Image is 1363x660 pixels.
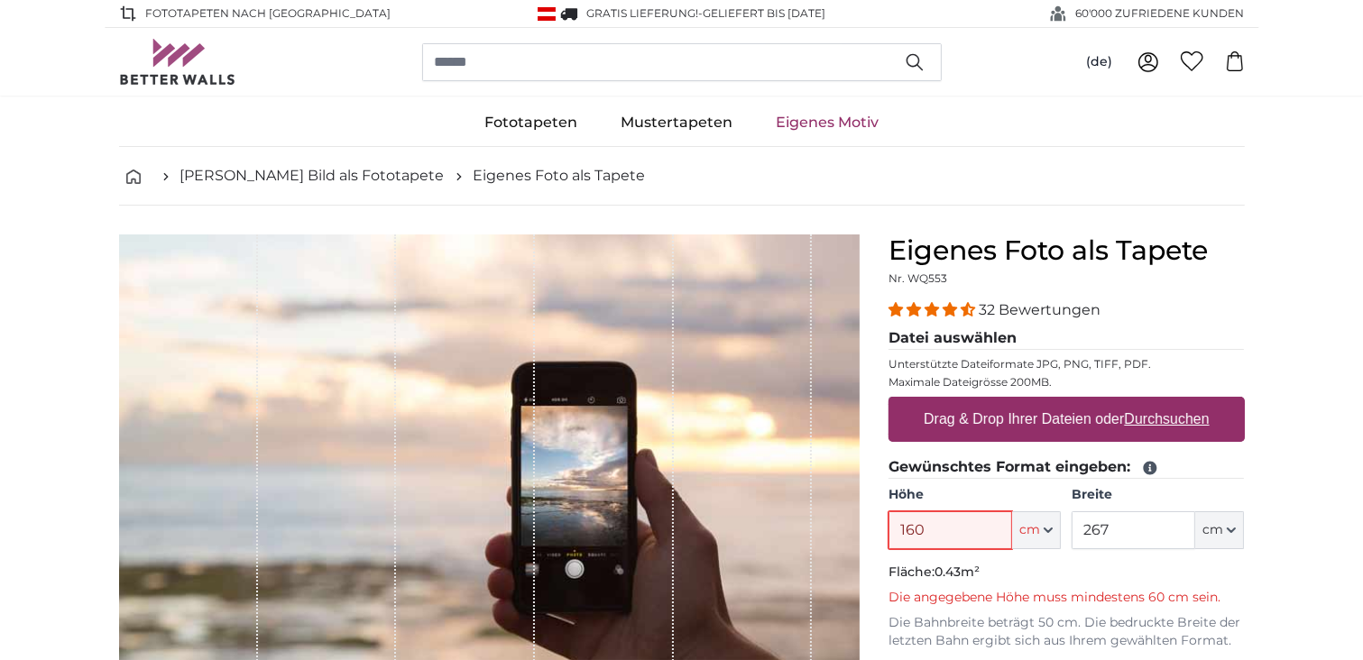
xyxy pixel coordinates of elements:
h1: Eigenes Foto als Tapete [889,234,1245,267]
label: Höhe [889,486,1061,504]
button: cm [1012,511,1061,549]
img: Betterwalls [119,39,236,85]
span: - [699,6,826,20]
span: Fototapeten nach [GEOGRAPHIC_DATA] [146,5,391,22]
legend: Datei auswählen [889,327,1245,350]
p: Maximale Dateigrösse 200MB. [889,375,1245,390]
button: (de) [1072,46,1127,78]
span: 32 Bewertungen [979,301,1101,318]
span: cm [1202,521,1223,539]
button: cm [1195,511,1244,549]
u: Durchsuchen [1124,411,1209,426]
a: Eigenes Foto als Tapete [474,165,646,187]
p: Die angegebene Höhe muss mindestens 60 cm sein. [889,589,1245,607]
span: 60'000 ZUFRIEDENE KUNDEN [1076,5,1245,22]
legend: Gewünschtes Format eingeben: [889,456,1245,479]
nav: breadcrumbs [119,147,1245,206]
span: 0.43m² [935,564,980,580]
span: Geliefert bis [DATE] [704,6,826,20]
span: 4.31 stars [889,301,979,318]
p: Unterstützte Dateiformate JPG, PNG, TIFF, PDF. [889,357,1245,371]
span: cm [1019,521,1040,539]
span: Nr. WQ553 [889,271,947,285]
span: GRATIS Lieferung! [587,6,699,20]
label: Drag & Drop Ihrer Dateien oder [916,401,1217,437]
a: Mustertapeten [599,99,754,146]
a: [PERSON_NAME] Bild als Fototapete [180,165,445,187]
img: Österreich [538,7,556,21]
label: Breite [1072,486,1244,504]
a: Fototapeten [463,99,599,146]
p: Fläche: [889,564,1245,582]
a: Eigenes Motiv [754,99,900,146]
p: Die Bahnbreite beträgt 50 cm. Die bedruckte Breite der letzten Bahn ergibt sich aus Ihrem gewählt... [889,614,1245,650]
